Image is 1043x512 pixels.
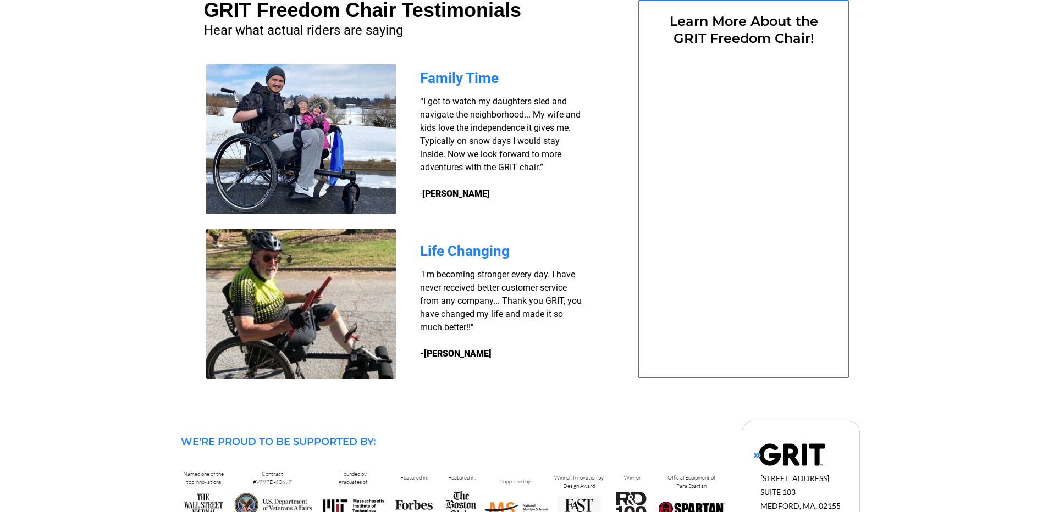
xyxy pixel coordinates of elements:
[554,474,604,489] span: Winner, Innovation by Design Award
[420,269,582,332] span: "I'm becoming stronger every day. I have never received better customer service from any company....
[624,474,641,481] span: Winner
[400,474,428,481] span: Featured in:
[657,53,830,349] iframe: Form 0
[422,188,490,199] strong: [PERSON_NAME]
[448,474,476,481] span: Featured in:
[181,436,376,448] span: WE'RE PROUD TO BE SUPPORTED BY:
[760,501,841,510] span: MEDFORD, MA, 02155
[420,243,510,259] span: Life Changing
[667,474,715,489] span: Official Equipment of Para Spartan
[339,470,368,486] span: Founded by graduates of:
[500,478,532,485] span: Supported by:
[420,96,581,199] span: “I got to watch my daughters sled and navigate the neighborhood... My wife and kids love the inde...
[204,23,403,38] span: Hear what actual riders are saying
[253,470,292,486] span: Contract #V797D-60697
[183,470,224,486] span: Named one of the top innovations
[760,487,796,497] span: SUITE 103
[670,13,818,46] span: Learn More About the GRIT Freedom Chair!
[420,348,492,359] strong: -[PERSON_NAME]
[420,70,499,86] span: Family Time
[760,474,829,483] span: [STREET_ADDRESS]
